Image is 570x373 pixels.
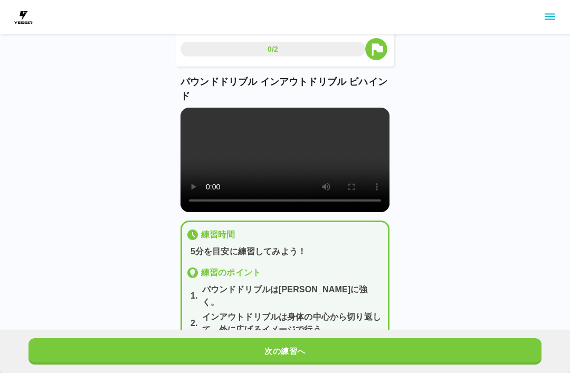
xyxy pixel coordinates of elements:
p: 0/2 [268,44,278,54]
p: インアウトドリブルは身体の中心から切り返して、外に広げるイメージで行う。 [202,311,384,336]
img: dummy [13,6,34,27]
p: パウンドドリブルは[PERSON_NAME]に強く。 [202,283,384,309]
p: 2 . [191,317,198,330]
button: sidemenu [541,8,559,26]
p: パウンドドリブル インアウトドリブル ビハインド [180,75,389,103]
p: 練習のポイント [201,266,261,279]
p: 5分を目安に練習してみよう！ [191,245,384,258]
p: 1 . [191,290,198,302]
button: 次の練習へ [28,338,541,365]
p: 練習時間 [201,228,235,241]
